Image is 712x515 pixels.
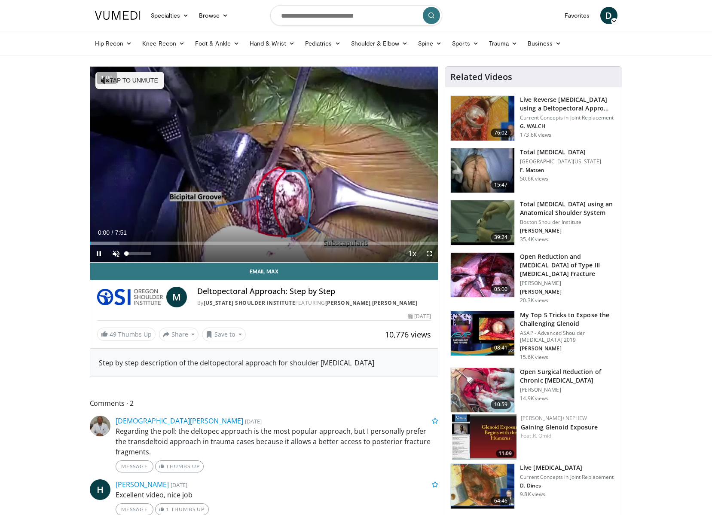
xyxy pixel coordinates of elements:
[520,368,617,385] h3: Open Surgical Reduction of Chronic [MEDICAL_DATA]
[491,400,511,409] span: 10:59
[491,129,511,137] span: 76:02
[520,132,551,138] p: 173.6K views
[159,328,199,341] button: Share
[116,460,153,472] a: Message
[520,288,617,295] p: [PERSON_NAME]
[450,95,617,141] a: 76:02 Live Reverse [MEDICAL_DATA] using a Deltopectoral Appro… Current Concepts in Joint Replacem...
[166,287,187,307] a: M
[491,181,511,189] span: 15:47
[523,35,566,52] a: Business
[244,35,300,52] a: Hand & Wrist
[127,252,151,255] div: Volume Level
[90,479,110,500] a: H
[484,35,523,52] a: Trauma
[116,490,439,500] p: Excellent video, nice job
[520,167,601,174] p: F. Matsen
[520,474,614,481] p: Current Concepts in Joint Replacement
[520,330,617,343] p: ASAP - Advanced Shoulder [MEDICAL_DATA] 2019
[90,67,438,263] video-js: Video Player
[520,395,548,402] p: 14.9K views
[451,368,514,413] img: d5ySKFN8UhyXrjO34xMDoxOjB1O8AjAz.150x105_q85_crop-smart_upscale.jpg
[95,11,141,20] img: VuMedi Logo
[450,463,617,509] a: 64:46 Live [MEDICAL_DATA] Current Concepts in Joint Replacement D. Dines 9.8K views
[521,414,587,422] a: [PERSON_NAME]+Nephew
[97,328,156,341] a: 49 Thumbs Up
[346,35,413,52] a: Shoulder & Elbow
[452,414,516,460] a: 11:09
[107,245,125,262] button: Unmute
[450,252,617,304] a: 05:00 Open Reduction and [MEDICAL_DATA] of Type III [MEDICAL_DATA] Fracture [PERSON_NAME] [PERSON...
[520,219,617,226] p: Boston Shoulder Institute
[300,35,346,52] a: Pediatrics
[520,280,617,287] p: [PERSON_NAME]
[146,7,194,24] a: Specialties
[491,233,511,242] span: 39:24
[95,72,164,89] button: Tap to unmute
[520,148,601,156] h3: Total [MEDICAL_DATA]
[90,242,438,245] div: Progress Bar
[521,432,615,440] div: Feat.
[97,287,163,307] img: Oregon Shoulder Institute
[403,245,421,262] button: Playback Rate
[98,229,110,236] span: 0:00
[452,414,516,460] img: 116e8774-2da8-4dd5-8c7d-137b84cab4fd.150x105_q85_crop-smart_upscale.jpg
[450,200,617,245] a: 39:24 Total [MEDICAL_DATA] using an Anatomical Shoulder System Boston Shoulder Institute [PERSON_...
[451,464,514,509] img: 594957_3.png.150x105_q85_crop-smart_upscale.jpg
[110,330,116,338] span: 49
[451,311,514,356] img: b61a968a-1fa8-450f-8774-24c9f99181bb.150x105_q85_crop-smart_upscale.jpg
[204,299,296,307] a: [US_STATE] Shoulder Institute
[520,200,617,217] h3: Total [MEDICAL_DATA] using an Anatomical Shoulder System
[520,175,548,182] p: 50.6K views
[491,285,511,294] span: 05:00
[520,297,548,304] p: 20.3K views
[245,417,262,425] small: [DATE]
[520,482,614,489] p: D. Dines
[408,313,431,320] div: [DATE]
[90,416,110,436] img: Avatar
[90,263,438,280] a: Email Max
[116,480,169,489] a: [PERSON_NAME]
[451,148,514,193] img: 38826_0000_3.png.150x105_q85_crop-smart_upscale.jpg
[413,35,447,52] a: Spine
[520,252,617,278] h3: Open Reduction and [MEDICAL_DATA] of Type III [MEDICAL_DATA] Fracture
[194,7,233,24] a: Browse
[520,463,614,472] h3: Live [MEDICAL_DATA]
[115,229,127,236] span: 7:51
[385,329,431,340] span: 10,776 views
[520,95,617,113] h3: Live Reverse [MEDICAL_DATA] using a Deltopectoral Appro…
[447,35,484,52] a: Sports
[372,299,418,307] a: [PERSON_NAME]
[171,481,187,489] small: [DATE]
[270,5,442,26] input: Search topics, interventions
[112,229,113,236] span: /
[137,35,190,52] a: Knee Recon
[451,200,514,245] img: 38824_0000_3.png.150x105_q85_crop-smart_upscale.jpg
[450,311,617,361] a: 08:41 My Top 5 Tricks to Expose the Challenging Glenoid ASAP - Advanced Shoulder [MEDICAL_DATA] 2...
[520,227,617,234] p: [PERSON_NAME]
[450,368,617,413] a: 10:59 Open Surgical Reduction of Chronic [MEDICAL_DATA] [PERSON_NAME] 14.9K views
[600,7,617,24] a: D
[520,158,601,165] p: [GEOGRAPHIC_DATA][US_STATE]
[521,423,598,431] a: Gaining Glenoid Exposure
[496,450,514,457] span: 11:09
[190,35,244,52] a: Foot & Ankle
[90,245,107,262] button: Pause
[116,416,243,426] a: [DEMOGRAPHIC_DATA][PERSON_NAME]
[520,114,617,121] p: Current Concepts in Joint Replacement
[166,506,169,512] span: 1
[520,386,617,393] p: [PERSON_NAME]
[197,299,431,307] div: By FEATURING ,
[533,432,552,439] a: R. Omid
[197,287,431,296] h4: Deltopectoral Approach: Step by Step
[520,311,617,328] h3: My Top 5 Tricks to Expose the Challenging Glenoid
[90,398,439,409] span: Comments 2
[520,123,617,130] p: G. WALCH
[491,343,511,352] span: 08:41
[450,72,512,82] h4: Related Videos
[116,426,439,457] p: Regarding the poll: the deltopec approach is the most popular approach, but I personally prefer t...
[450,148,617,193] a: 15:47 Total [MEDICAL_DATA] [GEOGRAPHIC_DATA][US_STATE] F. Matsen 50.6K views
[559,7,595,24] a: Favorites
